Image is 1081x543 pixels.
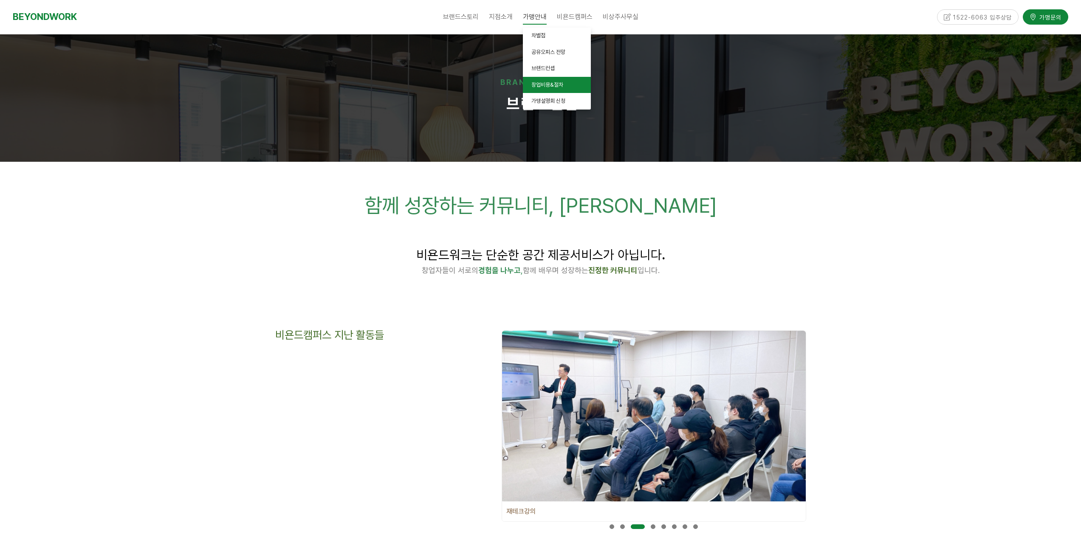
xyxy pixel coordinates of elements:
span: 브랜드컨셉 [531,65,555,71]
strong: BRAND CONCEPT [500,78,581,87]
span: 비욘드캠퍼스 [557,13,593,21]
span: 브랜드컨셉 [506,95,579,113]
span: 가맹설명회 신청 [531,98,565,104]
a: 공유오피스 전망 [523,44,591,61]
span: 비욘드캠퍼스 지난 활동들 [275,328,384,341]
a: 지점소개 [484,6,518,28]
span: 함께 성장하는 커뮤니티, [PERSON_NAME] [364,193,717,218]
p: 재테크강의 [502,501,540,521]
strong: 경험을 나누고 [478,266,521,275]
a: 가맹설명회 신청 [523,93,591,110]
span: 창업비용&절차 [531,82,563,88]
a: 가맹안내 [518,6,552,28]
a: 가맹문의 [1023,8,1068,23]
a: 브랜드컨셉 [523,60,591,77]
span: 함께 배우며 성장하는 [523,266,588,275]
span: 공유오피스 전망 [531,49,565,55]
span: , [478,266,523,275]
a: BEYONDWORK [13,9,77,25]
a: 비상주사무실 [598,6,644,28]
span: 차별점 [531,32,545,39]
span: 입니다. [638,266,660,275]
a: 비욘드캠퍼스 [552,6,598,28]
strong: 진정한 커뮤니티 [588,266,638,275]
span: 비욘드워크는 단순한 공간 제공서비스가 아닙니다 [416,247,662,262]
span: 가맹안내 [523,9,547,25]
span: 가맹문의 [1037,11,1061,20]
a: 창업비용&절차 [523,77,591,93]
span: . [662,247,665,262]
span: 지점소개 [489,13,513,21]
a: 브랜드스토리 [438,6,484,28]
span: 비상주사무실 [603,13,638,21]
a: 차별점 [523,28,591,44]
span: 창업자들이 서로의 [422,266,478,275]
span: 브랜드스토리 [443,13,479,21]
